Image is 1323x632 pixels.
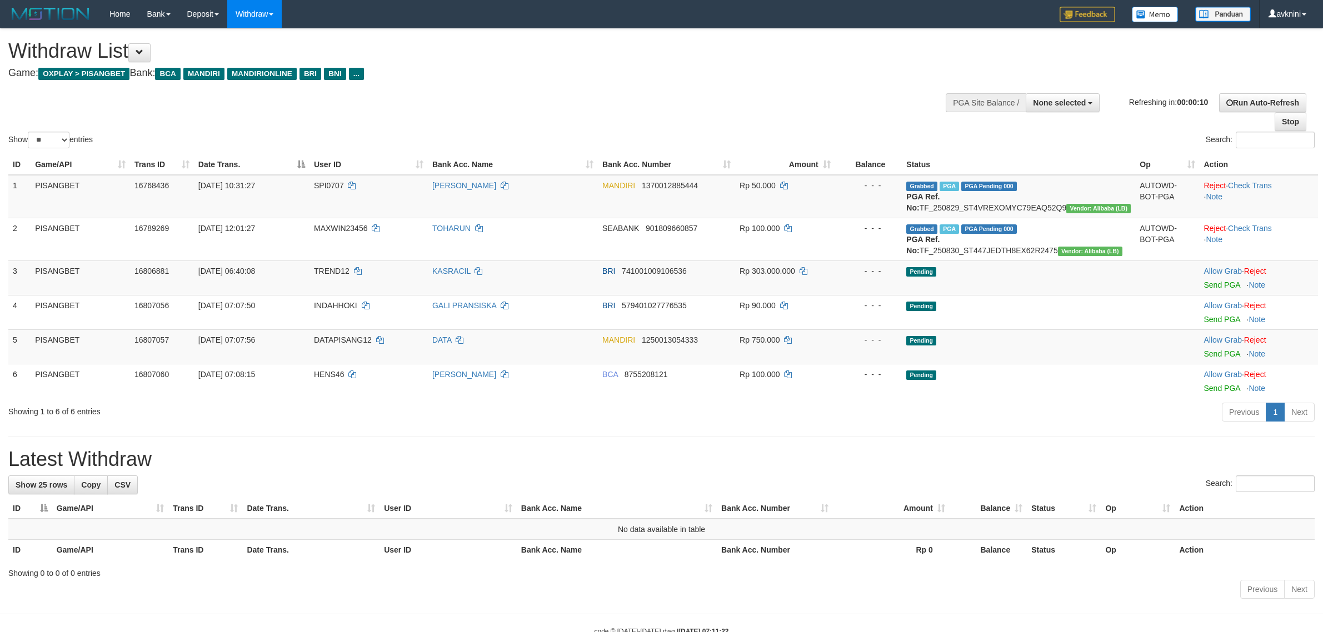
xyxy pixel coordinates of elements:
[1204,335,1242,344] a: Allow Grab
[602,267,615,275] span: BRI
[432,267,471,275] a: KASRACIL
[602,181,635,190] span: MANDIRI
[114,480,131,489] span: CSV
[1027,540,1101,560] th: Status
[107,475,138,494] a: CSV
[1204,335,1244,344] span: ·
[840,180,898,191] div: - - -
[602,301,615,310] span: BRI
[1204,370,1244,379] span: ·
[432,335,452,344] a: DATA
[31,364,130,398] td: PISANGBET
[194,154,309,175] th: Date Trans.: activate to sort column descending
[517,540,717,560] th: Bank Acc. Name
[833,498,949,519] th: Amount: activate to sort column ascending
[1200,260,1319,295] td: ·
[1135,154,1199,175] th: Op: activate to sort column ascending
[8,132,93,148] label: Show entries
[1244,301,1266,310] a: Reject
[134,224,169,233] span: 16789269
[31,154,130,175] th: Game/API: activate to sort column ascending
[134,181,169,190] span: 16768436
[309,154,428,175] th: User ID: activate to sort column ascending
[1284,403,1315,422] a: Next
[835,154,902,175] th: Balance
[1206,475,1315,492] label: Search:
[134,267,169,275] span: 16806881
[840,369,898,380] div: - - -
[314,224,367,233] span: MAXWIN23456
[1033,98,1086,107] span: None selected
[1200,364,1319,398] td: ·
[940,224,959,234] span: Marked by avksurya
[74,475,108,494] a: Copy
[906,182,937,191] span: Grabbed
[31,260,130,295] td: PISANGBET
[1228,224,1272,233] a: Check Trans
[1244,267,1266,275] a: Reject
[1236,475,1315,492] input: Search:
[134,370,169,379] span: 16807060
[906,267,936,277] span: Pending
[1200,329,1319,364] td: ·
[946,93,1026,112] div: PGA Site Balance /
[1101,498,1175,519] th: Op: activate to sort column ascending
[1228,181,1272,190] a: Check Trans
[134,335,169,344] span: 16807057
[833,540,949,560] th: Rp 0
[1060,7,1115,22] img: Feedback.jpg
[906,192,940,212] b: PGA Ref. No:
[38,68,129,80] span: OXPLAY > PISANGBET
[1132,7,1179,22] img: Button%20Memo.svg
[8,295,31,329] td: 4
[31,329,130,364] td: PISANGBET
[840,265,898,277] div: - - -
[906,370,936,380] span: Pending
[8,6,93,22] img: MOTION_logo.png
[622,301,687,310] span: Copy 579401027776535 to clipboard
[517,498,717,519] th: Bank Acc. Name: activate to sort column ascending
[1249,384,1265,393] a: Note
[1240,580,1285,599] a: Previous
[1204,181,1226,190] a: Reject
[950,498,1027,519] th: Balance: activate to sort column ascending
[1175,540,1315,560] th: Action
[602,224,639,233] span: SEABANK
[31,175,130,218] td: PISANGBET
[16,480,67,489] span: Show 25 rows
[52,540,169,560] th: Game/API
[324,68,346,80] span: BNI
[906,302,936,311] span: Pending
[840,300,898,311] div: - - -
[198,267,255,275] span: [DATE] 06:40:08
[31,295,130,329] td: PISANGBET
[950,540,1027,560] th: Balance
[598,154,735,175] th: Bank Acc. Number: activate to sort column ascending
[314,370,344,379] span: HENS46
[1222,403,1266,422] a: Previous
[840,334,898,345] div: - - -
[314,335,372,344] span: DATAPISANG12
[1204,370,1242,379] a: Allow Grab
[31,218,130,260] td: PISANGBET
[1026,93,1100,112] button: None selected
[1058,247,1122,256] span: Vendor URL: https://dashboard.q2checkout.com/secure
[8,519,1315,540] td: No data available in table
[8,563,1315,579] div: Showing 0 to 0 of 0 entries
[1204,301,1244,310] span: ·
[1200,154,1319,175] th: Action
[1204,349,1240,358] a: Send PGA
[81,480,101,489] span: Copy
[1266,403,1285,422] a: 1
[740,301,776,310] span: Rp 90.000
[1204,384,1240,393] a: Send PGA
[1219,93,1306,112] a: Run Auto-Refresh
[8,364,31,398] td: 6
[52,498,169,519] th: Game/API: activate to sort column ascending
[1200,295,1319,329] td: ·
[1135,175,1199,218] td: AUTOWD-BOT-PGA
[8,154,31,175] th: ID
[428,154,598,175] th: Bank Acc. Name: activate to sort column ascending
[1244,370,1266,379] a: Reject
[242,498,380,519] th: Date Trans.: activate to sort column ascending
